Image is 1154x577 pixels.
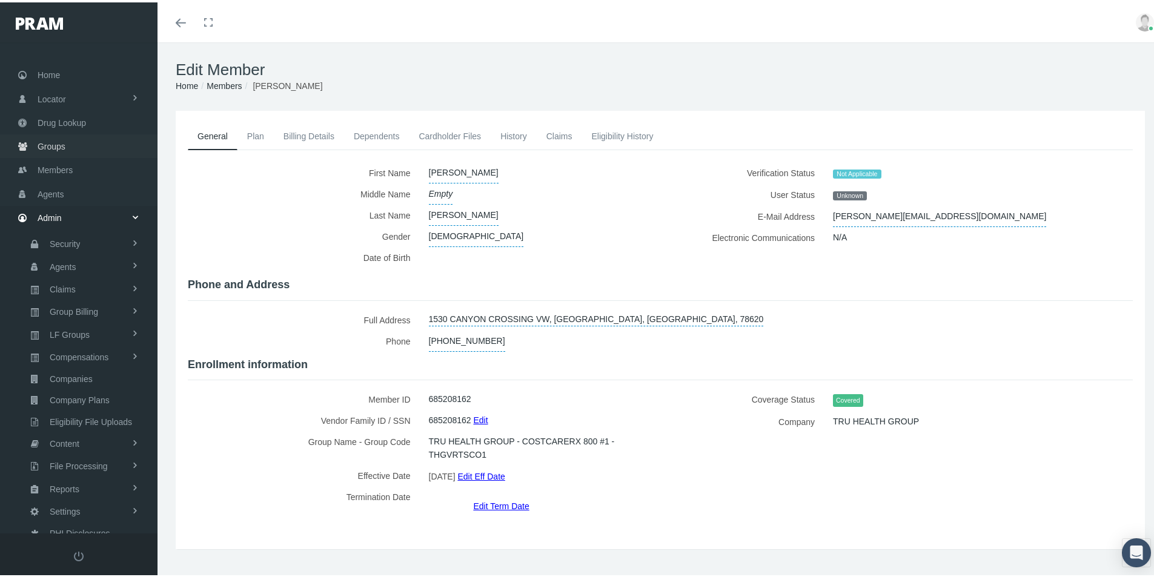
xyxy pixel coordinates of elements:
[429,160,499,181] span: [PERSON_NAME]
[50,231,81,252] span: Security
[409,120,491,147] a: Cardholder Files
[50,499,81,519] span: Settings
[237,120,274,147] a: Plan
[833,225,847,245] span: N/A
[50,254,76,275] span: Agents
[188,386,420,407] label: Member ID
[188,276,1133,289] h4: Phone and Address
[38,61,60,84] span: Home
[344,120,410,147] a: Dependents
[833,409,919,429] span: TRU HEALTH GROUP
[188,328,420,349] label: Phone
[38,204,62,227] span: Admin
[457,465,505,483] a: Edit Eff Date
[429,202,499,223] span: [PERSON_NAME]
[50,345,108,365] span: Compensations
[188,160,420,181] label: First Name
[50,521,110,541] span: PHI Disclosures
[1122,536,1151,565] div: Open Intercom Messenger
[429,465,456,483] span: [DATE]
[429,429,643,463] span: TRU HEALTH GROUP - COSTCARERX 800 #1 - THGVRTSCO1
[188,202,420,223] label: Last Name
[429,307,764,324] a: 1530 CANYON CROSSING VW, [GEOGRAPHIC_DATA], [GEOGRAPHIC_DATA], 78620
[188,484,420,510] label: Termination Date
[833,189,867,199] span: Unknown
[833,203,1046,225] span: [PERSON_NAME][EMAIL_ADDRESS][DOMAIN_NAME]
[38,133,65,156] span: Groups
[188,356,1133,369] h4: Enrollment information
[188,463,420,484] label: Effective Date
[188,181,420,202] label: Middle Name
[50,409,132,430] span: Eligibility File Uploads
[274,120,344,147] a: Billing Details
[429,181,453,202] span: Empty
[582,120,663,147] a: Eligibility History
[16,15,63,27] img: PRAM_20_x_78.png
[491,120,537,147] a: History
[176,79,198,88] a: Home
[669,409,824,430] label: Company
[207,79,242,88] a: Members
[473,409,488,426] a: Edit
[429,223,524,245] span: [DEMOGRAPHIC_DATA]
[188,407,420,429] label: Vendor Family ID / SSN
[188,120,237,148] a: General
[188,245,420,269] label: Date of Birth
[50,366,93,387] span: Companies
[188,307,420,328] label: Full Address
[429,328,505,349] span: [PHONE_NUMBER]
[669,203,824,225] label: E-Mail Address
[50,476,79,497] span: Reports
[669,182,824,203] label: User Status
[50,387,110,408] span: Company Plans
[669,386,824,409] label: Coverage Status
[1136,11,1154,29] img: user-placeholder.jpg
[429,386,471,407] span: 685208162
[50,277,76,297] span: Claims
[38,85,66,108] span: Locator
[188,223,420,245] label: Gender
[473,495,529,512] a: Edit Term Date
[50,322,90,343] span: LF Groups
[669,160,824,182] label: Verification Status
[429,407,471,428] span: 685208162
[38,156,73,179] span: Members
[38,180,64,203] span: Agents
[50,453,108,474] span: File Processing
[50,431,79,452] span: Content
[669,225,824,246] label: Electronic Communications
[176,58,1145,77] h1: Edit Member
[188,429,420,463] label: Group Name - Group Code
[833,167,881,177] span: Not Applicable
[38,109,86,132] span: Drug Lookup
[50,299,98,320] span: Group Billing
[833,392,863,404] span: Covered
[253,79,322,88] span: [PERSON_NAME]
[537,120,582,147] a: Claims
